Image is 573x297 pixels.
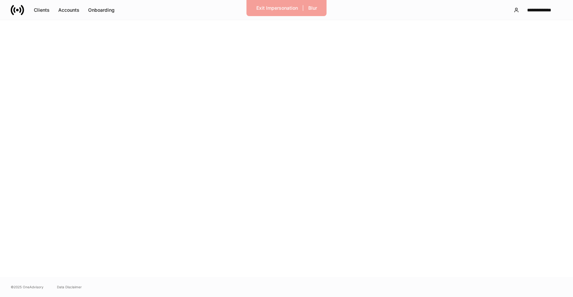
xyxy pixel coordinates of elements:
button: Clients [29,5,54,15]
div: Accounts [58,7,79,13]
span: © 2025 OneAdvisory [11,284,44,290]
a: Data Disclaimer [57,284,82,290]
div: Clients [34,7,50,13]
button: Blur [304,3,321,13]
div: Onboarding [88,7,115,13]
div: Exit Impersonation [256,5,298,11]
button: Onboarding [84,5,119,15]
div: Blur [308,5,317,11]
button: Exit Impersonation [252,3,302,13]
button: Accounts [54,5,84,15]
